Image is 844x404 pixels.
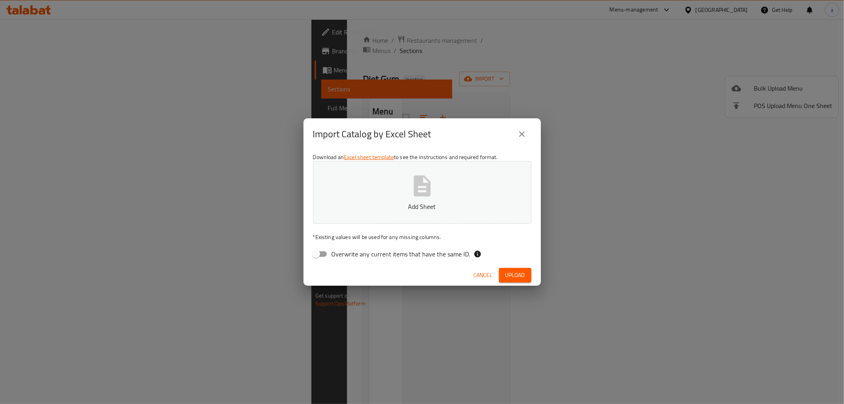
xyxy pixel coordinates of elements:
a: Excel sheet template [344,152,394,162]
button: Add Sheet [313,161,531,224]
p: Add Sheet [325,202,519,211]
div: Download an to see the instructions and required format. [303,150,541,265]
p: Existing values will be used for any missing columns. [313,233,531,241]
span: Upload [505,270,525,280]
button: close [512,125,531,144]
h2: Import Catalog by Excel Sheet [313,128,431,140]
svg: If the overwrite option isn't selected, then the items that match an existing ID will be ignored ... [474,250,482,258]
button: Cancel [470,268,496,283]
button: Upload [499,268,531,283]
span: Overwrite any current items that have the same ID. [332,249,470,259]
span: Cancel [474,270,493,280]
